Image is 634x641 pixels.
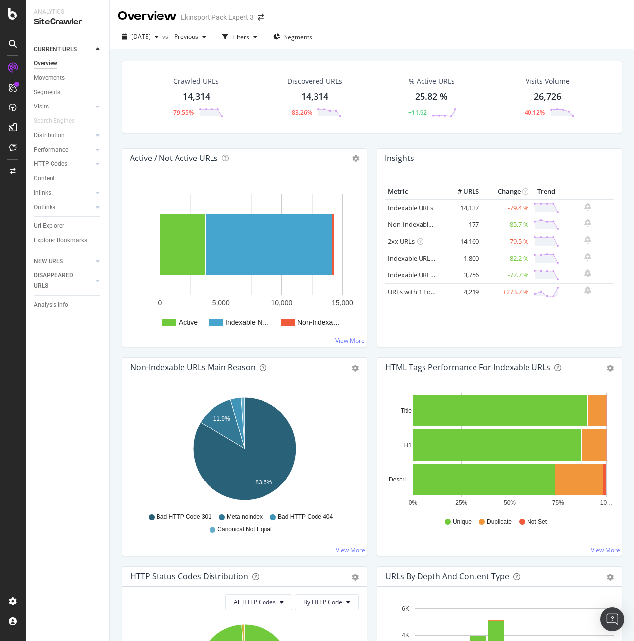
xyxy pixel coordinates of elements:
[481,267,531,283] td: -77.7 %
[385,571,509,581] div: URLs by Depth and Content Type
[34,102,93,112] a: Visits
[481,250,531,267] td: -82.2 %
[352,365,359,372] div: gear
[352,574,359,581] div: gear
[157,513,211,521] span: Bad HTTP Code 301
[34,300,68,310] div: Analysis Info
[130,184,359,339] svg: A chart.
[34,202,55,213] div: Outlinks
[170,32,198,41] span: Previous
[481,199,531,216] td: -79.4 %
[34,73,103,83] a: Movements
[402,632,409,639] text: 4K
[227,513,263,521] span: Meta noindex
[234,598,276,606] span: All HTTP Codes
[34,188,93,198] a: Inlinks
[591,546,620,554] a: View More
[584,269,591,277] div: bell-plus
[295,594,359,610] button: By HTTP Code
[34,116,75,126] div: Search Engines
[584,286,591,294] div: bell-plus
[600,607,624,631] div: Open Intercom Messenger
[162,32,170,41] span: vs
[34,44,77,54] div: CURRENT URLS
[158,299,162,307] text: 0
[504,499,516,506] text: 50%
[409,499,418,506] text: 0%
[442,267,481,283] td: 3,756
[408,108,427,117] div: +11.92
[271,299,292,307] text: 10,000
[255,479,272,486] text: 83.6%
[34,188,51,198] div: Inlinks
[34,58,103,69] a: Overview
[34,159,93,169] a: HTTP Codes
[442,233,481,250] td: 14,160
[130,362,256,372] div: Non-Indexable URLs Main Reason
[552,499,564,506] text: 75%
[131,32,151,41] span: 2025 Aug. 27th
[34,44,93,54] a: CURRENT URLS
[388,287,461,296] a: URLs with 1 Follow Inlink
[34,130,93,141] a: Distribution
[179,319,198,326] text: Active
[34,235,87,246] div: Explorer Bookmarks
[287,76,342,86] div: Discovered URLs
[232,33,249,41] div: Filters
[173,76,219,86] div: Crawled URLs
[388,270,496,279] a: Indexable URLs with Bad Description
[284,33,312,41] span: Segments
[290,108,312,117] div: -83.26%
[183,90,210,103] div: 14,314
[301,90,328,103] div: 14,314
[404,442,412,449] text: H1
[385,393,614,508] svg: A chart.
[385,152,414,165] h4: Insights
[388,254,471,263] a: Indexable URLs with Bad H1
[217,525,271,534] span: Canonical Not Equal
[388,203,433,212] a: Indexable URLs
[531,184,562,199] th: Trend
[171,108,194,117] div: -79.55%
[584,236,591,244] div: bell-plus
[34,159,67,169] div: HTTP Codes
[130,393,359,508] svg: A chart.
[303,598,342,606] span: By HTTP Code
[34,102,49,112] div: Visits
[130,571,248,581] div: HTTP Status Codes Distribution
[34,130,65,141] div: Distribution
[527,518,547,526] span: Not Set
[584,219,591,227] div: bell-plus
[218,29,261,45] button: Filters
[385,362,550,372] div: HTML Tags Performance for Indexable URLs
[34,202,93,213] a: Outlinks
[225,594,292,610] button: All HTTP Codes
[607,574,614,581] div: gear
[34,300,103,310] a: Analysis Info
[523,108,545,117] div: -40.12%
[442,199,481,216] td: 14,137
[481,184,531,199] th: Change
[607,365,614,372] div: gear
[402,605,409,612] text: 6K
[34,270,93,291] a: DISAPPEARED URLS
[34,256,63,267] div: NEW URLS
[170,29,210,45] button: Previous
[34,8,102,16] div: Analytics
[352,155,359,162] i: Options
[481,216,531,233] td: -85.7 %
[213,415,230,422] text: 11.9%
[442,184,481,199] th: # URLS
[389,476,412,483] text: Descri…
[34,256,93,267] a: NEW URLS
[297,319,340,326] text: Non-Indexa…
[34,87,60,98] div: Segments
[34,87,103,98] a: Segments
[481,233,531,250] td: -79.5 %
[388,220,448,229] a: Non-Indexable URLs
[526,76,570,86] div: Visits Volume
[34,270,84,291] div: DISAPPEARED URLS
